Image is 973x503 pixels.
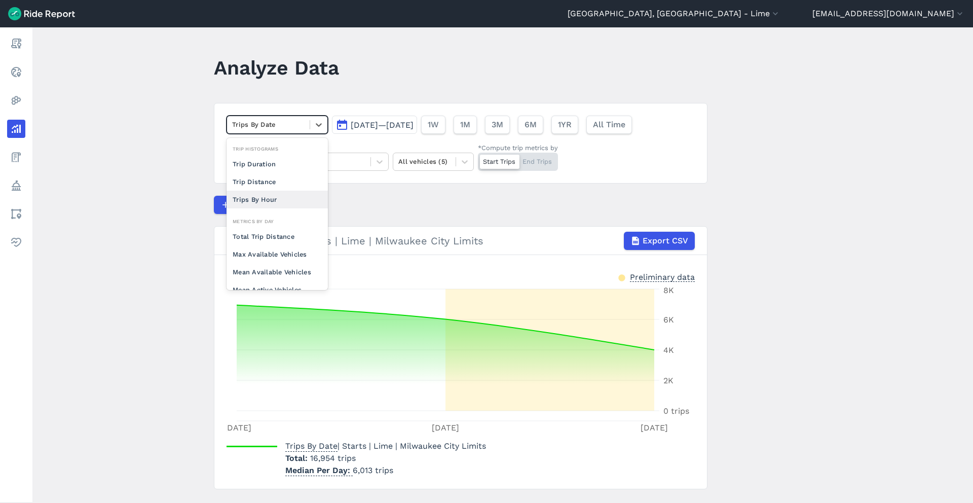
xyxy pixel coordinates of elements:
button: All Time [586,116,632,134]
span: 6M [525,119,537,131]
button: Compare Metrics [214,196,307,214]
button: [EMAIL_ADDRESS][DOMAIN_NAME] [812,8,965,20]
span: Export CSV [643,235,688,247]
button: [DATE]—[DATE] [332,116,417,134]
div: Mean Active Vehicles [227,281,328,299]
div: Trips By Hour [227,191,328,208]
span: Total [285,453,310,463]
button: 3M [485,116,510,134]
button: 6M [518,116,543,134]
div: Trip Duration [227,155,328,173]
span: Median Per Day [285,462,353,476]
a: Areas [7,205,25,223]
tspan: [DATE] [224,423,251,433]
button: 1W [421,116,445,134]
span: 1YR [558,119,572,131]
tspan: 0 trips [663,406,689,416]
span: All Time [593,119,625,131]
a: Report [7,34,25,53]
span: 3M [492,119,503,131]
img: Ride Report [8,7,75,20]
tspan: [DATE] [641,423,668,433]
div: Preliminary data [630,271,695,282]
div: Trip Distance [227,173,328,191]
tspan: 8K [663,285,674,295]
span: | Starts | Lime | Milwaukee City Limits [285,441,486,451]
p: 6,013 trips [285,464,486,477]
tspan: 6K [663,315,674,325]
div: Trip Histograms [227,144,328,154]
h1: Analyze Data [214,54,339,82]
div: Metrics By Day [227,217,328,226]
tspan: [DATE] [432,423,459,433]
tspan: 2K [663,376,673,385]
a: Analyze [7,120,25,138]
tspan: 4K [663,345,674,355]
span: 16,954 trips [310,453,356,463]
a: Fees [7,148,25,166]
span: 1W [428,119,439,131]
div: Max Available Vehicles [227,245,328,263]
div: *Compute trip metrics by [478,143,558,153]
span: [DATE]—[DATE] [351,120,414,130]
button: 1YR [551,116,578,134]
div: Trips By Date | Starts | Lime | Milwaukee City Limits [227,232,695,250]
a: Heatmaps [7,91,25,110]
a: Realtime [7,63,25,81]
span: 1M [460,119,470,131]
a: Health [7,233,25,251]
div: Total Trip Distance [227,228,328,245]
div: Mean Available Vehicles [227,263,328,281]
span: Trips By Date [285,438,338,452]
button: 1M [454,116,477,134]
button: [GEOGRAPHIC_DATA], [GEOGRAPHIC_DATA] - Lime [568,8,780,20]
a: Policy [7,176,25,195]
button: Export CSV [624,232,695,250]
